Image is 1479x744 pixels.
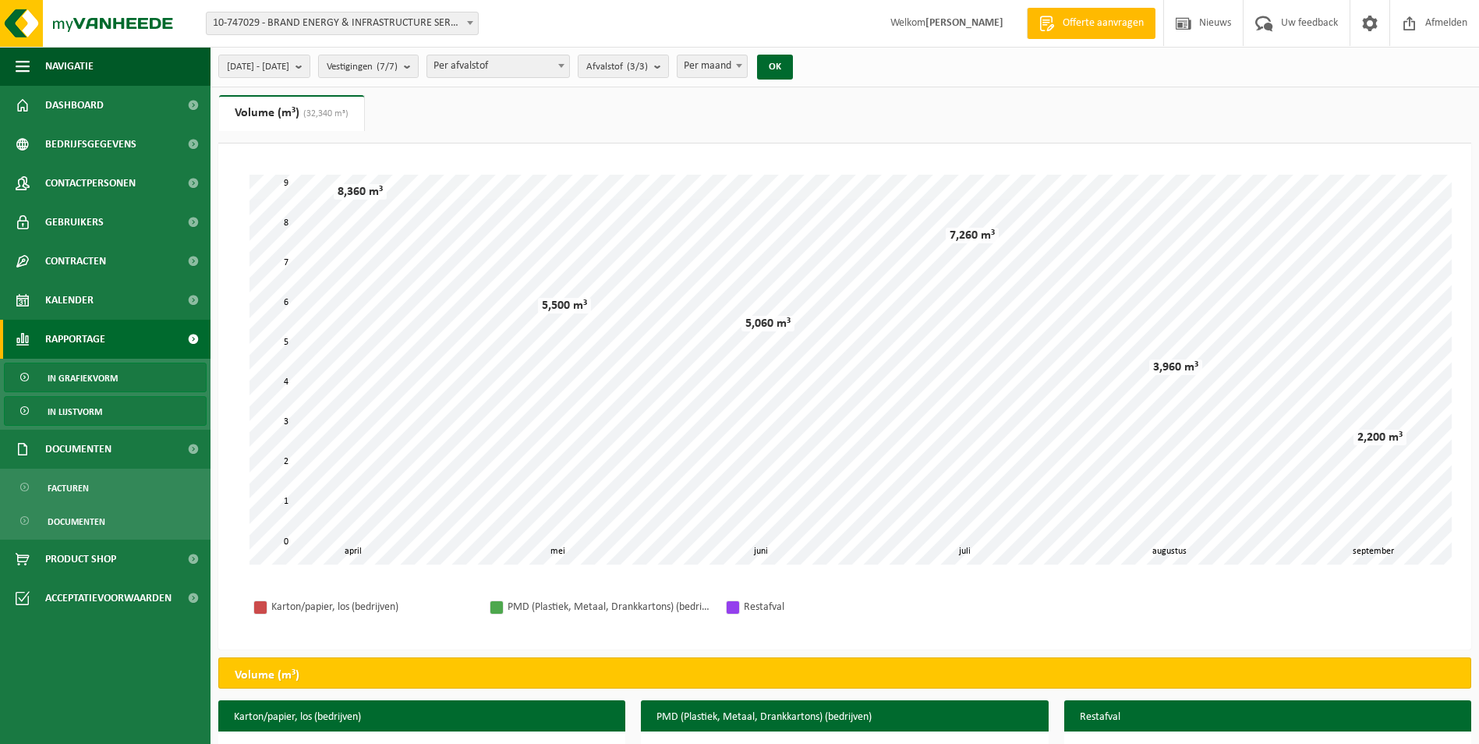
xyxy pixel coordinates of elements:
[741,316,794,331] div: 5,060 m³
[207,12,478,34] span: 10-747029 - BRAND ENERGY & INFRASTRUCTURE SERVICES NV - ANTWERPEN
[271,597,474,617] div: Karton/papier, los (bedrijven)
[426,55,570,78] span: Per afvalstof
[1149,360,1202,375] div: 3,960 m³
[45,540,116,579] span: Product Shop
[48,507,105,537] span: Documenten
[45,320,105,359] span: Rapportage
[318,55,419,78] button: Vestigingen(7/7)
[327,55,398,79] span: Vestigingen
[586,55,648,79] span: Afvalstof
[218,55,310,78] button: [DATE] - [DATE]
[219,658,315,693] h2: Volume (m³)
[48,473,89,503] span: Facturen
[45,164,136,203] span: Contactpersonen
[45,125,136,164] span: Bedrijfsgegevens
[1353,430,1406,445] div: 2,200 m³
[744,597,946,617] div: Restafval
[1064,700,1471,735] h3: Restafval
[45,281,94,320] span: Kalender
[578,55,669,78] button: Afvalstof(3/3)
[48,363,118,393] span: In grafiekvorm
[641,700,1048,735] h3: PMD (Plastiek, Metaal, Drankkartons) (bedrijven)
[45,579,172,618] span: Acceptatievoorwaarden
[4,473,207,502] a: Facturen
[946,228,999,243] div: 7,260 m³
[299,109,349,119] span: (32,340 m³)
[1059,16,1148,31] span: Offerte aanvragen
[4,363,207,392] a: In grafiekvorm
[377,62,398,72] count: (7/7)
[925,17,1003,29] strong: [PERSON_NAME]
[508,597,710,617] div: PMD (Plastiek, Metaal, Drankkartons) (bedrijven)
[219,95,364,131] a: Volume (m³)
[757,55,793,80] button: OK
[48,397,102,427] span: In lijstvorm
[4,396,207,426] a: In lijstvorm
[45,86,104,125] span: Dashboard
[1027,8,1155,39] a: Offerte aanvragen
[227,55,289,79] span: [DATE] - [DATE]
[677,55,748,78] span: Per maand
[627,62,648,72] count: (3/3)
[45,203,104,242] span: Gebruikers
[538,298,591,314] div: 5,500 m³
[334,184,387,200] div: 8,360 m³
[45,47,94,86] span: Navigatie
[678,55,747,77] span: Per maand
[4,506,207,536] a: Documenten
[218,700,625,735] h3: Karton/papier, los (bedrijven)
[45,242,106,281] span: Contracten
[427,55,569,77] span: Per afvalstof
[206,12,479,35] span: 10-747029 - BRAND ENERGY & INFRASTRUCTURE SERVICES NV - ANTWERPEN
[45,430,111,469] span: Documenten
